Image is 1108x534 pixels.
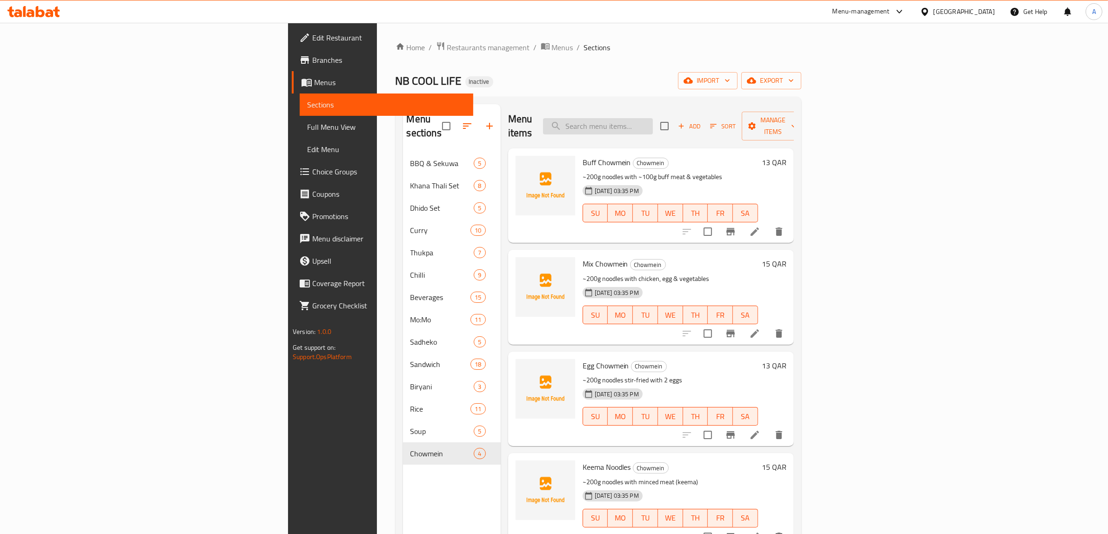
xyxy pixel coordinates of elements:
[633,204,658,222] button: TU
[608,306,633,324] button: MO
[733,407,758,426] button: SA
[630,259,666,270] div: Chowmein
[292,250,473,272] a: Upsell
[471,293,485,302] span: 15
[292,27,473,49] a: Edit Restaurant
[465,76,493,87] div: Inactive
[474,271,485,280] span: 9
[833,6,890,17] div: Menu-management
[698,222,718,241] span: Select to update
[762,257,786,270] h6: 15 QAR
[719,220,742,243] button: Branch-specific-item
[584,42,611,53] span: Sections
[631,361,666,372] span: Chowmein
[712,511,729,525] span: FR
[474,247,485,258] div: items
[403,442,501,465] div: Chowmein4
[307,144,466,155] span: Edit Menu
[293,351,352,363] a: Support.OpsPlatform
[410,448,474,459] span: Chowmein
[637,511,654,525] span: TU
[698,425,718,445] span: Select to update
[471,405,485,414] span: 11
[300,93,473,116] a: Sections
[583,171,758,183] p: ~200g noodles with ~100g buff meat & vegetables
[292,49,473,71] a: Branches
[474,426,485,437] div: items
[410,292,471,303] span: Beverages
[591,491,643,500] span: [DATE] 03:35 PM
[768,322,790,345] button: delete
[552,42,573,53] span: Menus
[403,241,501,264] div: Thukpa7
[583,460,631,474] span: Keema Noodles
[708,509,733,527] button: FR
[470,292,485,303] div: items
[403,219,501,241] div: Curry10
[698,324,718,343] span: Select to update
[312,255,466,267] span: Upsell
[737,410,754,423] span: SA
[312,211,466,222] span: Promotions
[749,75,794,87] span: export
[685,75,730,87] span: import
[410,202,474,214] div: Dhido Set
[674,119,704,133] span: Add item
[933,7,995,17] div: [GEOGRAPHIC_DATA]
[662,511,679,525] span: WE
[312,32,466,43] span: Edit Restaurant
[474,202,485,214] div: items
[687,511,705,525] span: TH
[410,359,471,370] span: Sandwich
[583,407,608,426] button: SU
[292,205,473,227] a: Promotions
[633,158,669,169] div: Chowmein
[471,360,485,369] span: 18
[410,158,474,169] div: BBQ & Sekuwa
[712,207,729,220] span: FR
[403,152,501,174] div: BBQ & Sekuwa5
[633,306,658,324] button: TU
[410,314,471,325] div: Mo:Mo
[403,174,501,197] div: Khana Thali Set8
[611,511,629,525] span: MO
[749,114,797,138] span: Manage items
[749,226,760,237] a: Edit menu item
[474,448,485,459] div: items
[583,155,631,169] span: Buff Chowmein
[587,410,604,423] span: SU
[470,314,485,325] div: items
[410,381,474,392] div: Biryani
[655,116,674,136] span: Select section
[456,115,478,137] span: Sort sections
[292,272,473,294] a: Coverage Report
[611,410,629,423] span: MO
[719,424,742,446] button: Branch-specific-item
[436,116,456,136] span: Select all sections
[591,187,643,195] span: [DATE] 03:35 PM
[737,207,754,220] span: SA
[474,449,485,458] span: 4
[410,426,474,437] span: Soup
[658,407,683,426] button: WE
[683,306,708,324] button: TH
[516,156,575,215] img: Buff Chowmein
[447,42,530,53] span: Restaurants management
[516,359,575,419] img: Egg Chowmein
[704,119,742,133] span: Sort items
[470,403,485,414] div: items
[410,403,471,414] span: Rice
[474,204,485,213] span: 5
[534,42,537,53] li: /
[768,424,790,446] button: delete
[591,390,643,399] span: [DATE] 03:35 PM
[742,112,804,140] button: Manage items
[687,308,705,322] span: TH
[737,511,754,525] span: SA
[292,160,473,183] a: Choice Groups
[410,269,474,280] span: Chilli
[470,359,485,370] div: items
